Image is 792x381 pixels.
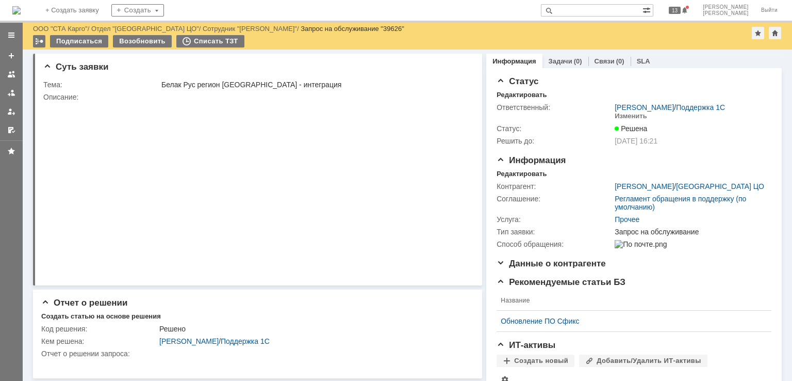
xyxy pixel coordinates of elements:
a: Поддержка 1С [221,337,270,345]
a: Мои согласования [3,122,20,138]
img: По почте.png [615,240,667,248]
a: Мои заявки [3,103,20,120]
div: Контрагент: [497,182,613,190]
span: [DATE] 16:21 [615,137,657,145]
div: Добавить в избранное [752,27,764,39]
a: SLA [637,57,650,65]
div: Способ обращения: [497,240,613,248]
a: Отдел "[GEOGRAPHIC_DATA] ЦО" [91,25,199,33]
a: Перейти на домашнюю страницу [12,6,21,14]
a: Заявки в моей ответственности [3,85,20,101]
div: Редактировать [497,91,547,99]
a: Заявки на командах [3,66,20,83]
a: [PERSON_NAME] [615,103,674,112]
div: / [615,103,725,112]
div: Тип заявки: [497,228,613,236]
a: Создать заявку [3,47,20,64]
a: Прочее [615,215,639,224]
div: / [91,25,203,33]
span: [PERSON_NAME] [703,4,749,10]
div: Статус: [497,124,613,133]
div: Отчет о решении запроса: [41,350,470,358]
div: Сделать домашней страницей [769,27,781,39]
div: (0) [574,57,582,65]
div: Кем решена: [41,337,157,345]
span: Информация [497,155,566,165]
a: Сотрудник "[PERSON_NAME]" [203,25,297,33]
a: Информация [492,57,536,65]
a: Задачи [549,57,572,65]
img: logo [12,6,21,14]
span: Расширенный поиск [642,5,653,14]
div: Тема: [43,81,159,89]
div: Ответственный: [497,103,613,112]
a: [PERSON_NAME] [159,337,219,345]
span: [PERSON_NAME] [703,10,749,17]
div: Создать статью на основе решения [41,312,161,321]
div: / [615,182,764,190]
div: Описание: [43,93,470,101]
span: Суть заявки [43,62,108,72]
span: Решена [615,124,647,133]
div: Услуга: [497,215,613,224]
div: Белак Рус регион [GEOGRAPHIC_DATA] - интеграция [161,81,468,89]
span: ИТ-активы [497,340,555,350]
a: Связи [595,57,615,65]
span: 13 [669,7,681,14]
div: / [203,25,301,33]
a: ООО "СТА Карго" [33,25,88,33]
div: Решено [159,325,468,333]
a: Регламент обращения в поддержку (по умолчанию) [615,195,746,211]
div: Соглашение: [497,195,613,203]
a: [PERSON_NAME] [615,182,674,190]
a: Обновление ПО Сфикс [501,317,759,325]
span: Данные о контрагенте [497,259,606,268]
span: Рекомендуемые статьи БЗ [497,277,625,287]
div: Изменить [615,112,647,120]
div: Работа с массовостью [33,35,45,47]
div: (0) [616,57,624,65]
span: Статус [497,76,538,86]
th: Название [497,291,763,311]
div: Создать [111,4,164,17]
div: Запрос на обслуживание [615,228,766,236]
div: Редактировать [497,170,547,178]
a: Поддержка 1С [676,103,725,112]
div: Решить до: [497,137,613,145]
a: [GEOGRAPHIC_DATA] ЦО [676,182,764,190]
div: Запрос на обслуживание "39626" [301,25,404,33]
div: Код решения: [41,325,157,333]
div: / [33,25,91,33]
span: Отчет о решении [41,298,127,308]
div: / [159,337,468,345]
